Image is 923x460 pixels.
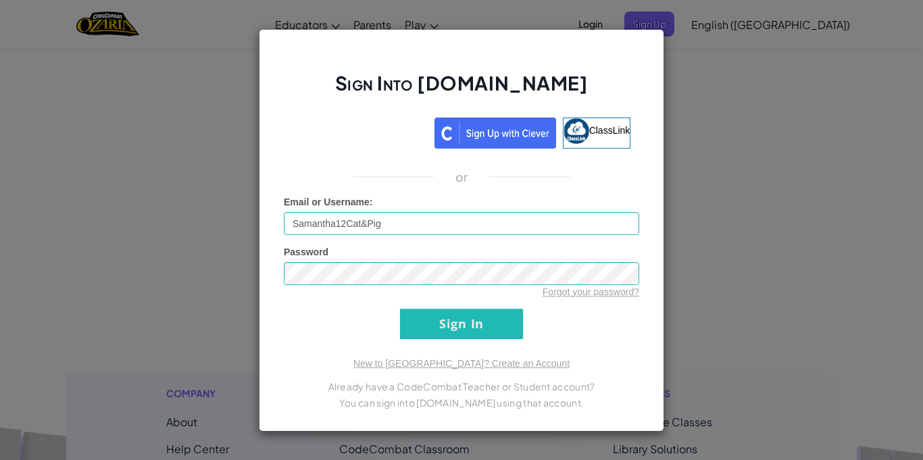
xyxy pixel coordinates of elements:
span: Email or Username [284,197,370,207]
p: Already have a CodeCombat Teacher or Student account? [284,378,639,394]
span: Password [284,247,328,257]
img: classlink-logo-small.png [564,118,589,144]
a: New to [GEOGRAPHIC_DATA]? Create an Account [353,358,570,369]
span: ClassLink [589,124,630,135]
input: Sign In [400,309,523,339]
img: clever_sso_button@2x.png [434,118,556,149]
label: : [284,195,373,209]
a: Forgot your password? [543,286,639,297]
iframe: Sign in with Google Button [286,116,434,146]
h2: Sign Into [DOMAIN_NAME] [284,70,639,109]
p: or [455,169,468,185]
p: You can sign into [DOMAIN_NAME] using that account. [284,394,639,411]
